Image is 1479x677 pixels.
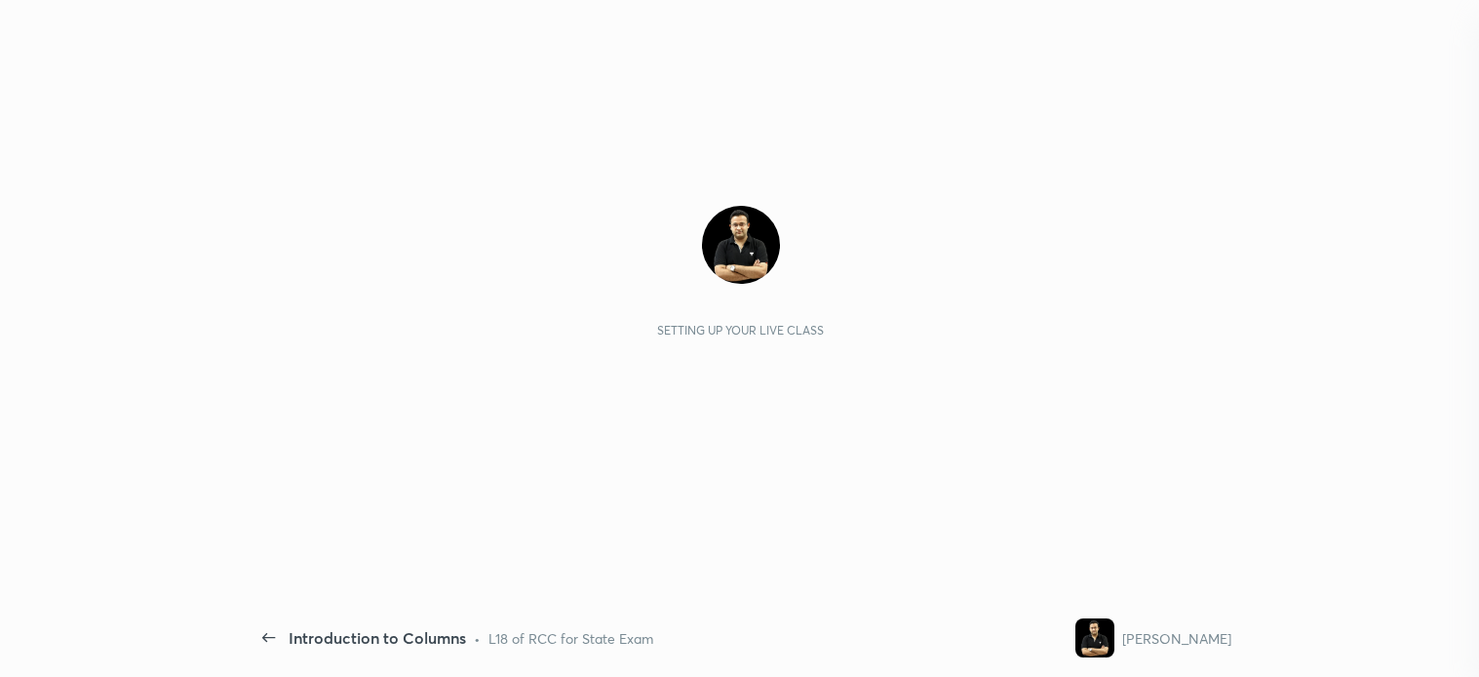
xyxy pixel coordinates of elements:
[702,206,780,284] img: 8ba2db41279241c68bfad93131dcbbfe.jpg
[289,626,466,650] div: Introduction to Columns
[488,628,653,649] div: L18 of RCC for State Exam
[1075,618,1114,657] img: 8ba2db41279241c68bfad93131dcbbfe.jpg
[1122,628,1231,649] div: [PERSON_NAME]
[657,323,824,338] div: Setting up your live class
[474,628,481,649] div: •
